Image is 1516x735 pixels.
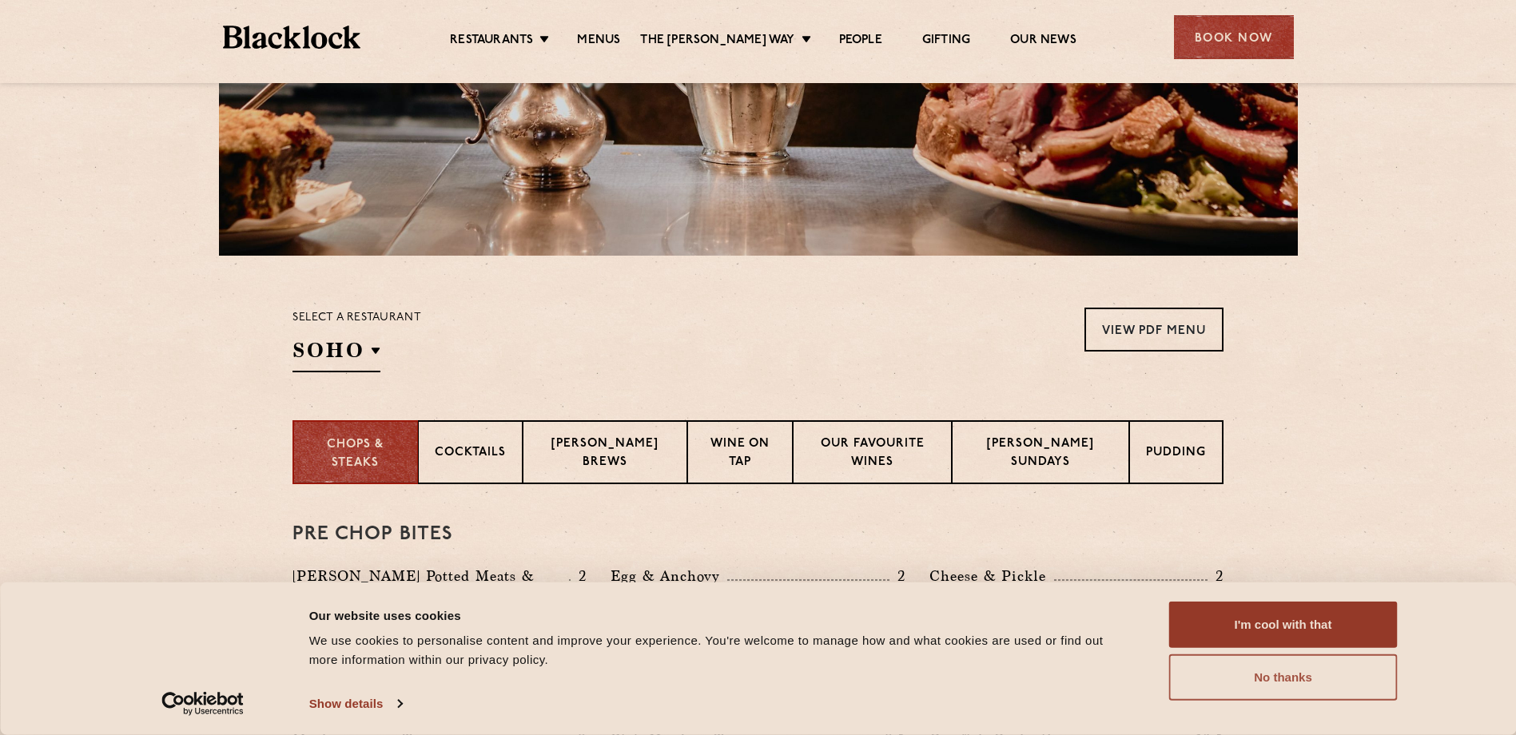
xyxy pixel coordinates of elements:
a: Our News [1010,33,1076,50]
p: Cheese & Pickle [929,565,1054,587]
p: 2 [1208,566,1224,586]
img: BL_Textured_Logo-footer-cropped.svg [223,26,361,49]
p: Egg & Anchovy [611,565,727,587]
a: Show details [309,692,402,716]
h3: Pre Chop Bites [292,524,1224,545]
a: People [839,33,882,50]
p: [PERSON_NAME] Brews [539,435,670,473]
p: Chops & Steaks [310,436,401,472]
p: Select a restaurant [292,308,421,328]
p: 2 [571,566,587,586]
p: [PERSON_NAME] Sundays [969,435,1112,473]
p: [PERSON_NAME] Potted Meats & [PERSON_NAME] [292,565,569,610]
a: Usercentrics Cookiebot - opens in a new window [133,692,273,716]
button: No thanks [1169,654,1398,701]
h2: SOHO [292,336,380,372]
p: Wine on Tap [704,435,775,473]
p: Cocktails [435,444,506,464]
button: I'm cool with that [1169,602,1398,648]
a: The [PERSON_NAME] Way [640,33,794,50]
a: Gifting [922,33,970,50]
p: 2 [889,566,905,586]
p: Our favourite wines [810,435,936,473]
p: Pudding [1146,444,1206,464]
a: Restaurants [450,33,533,50]
div: Our website uses cookies [309,606,1133,625]
div: Book Now [1174,15,1294,59]
a: View PDF Menu [1084,308,1224,352]
a: Menus [577,33,620,50]
div: We use cookies to personalise content and improve your experience. You're welcome to manage how a... [309,631,1133,669]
